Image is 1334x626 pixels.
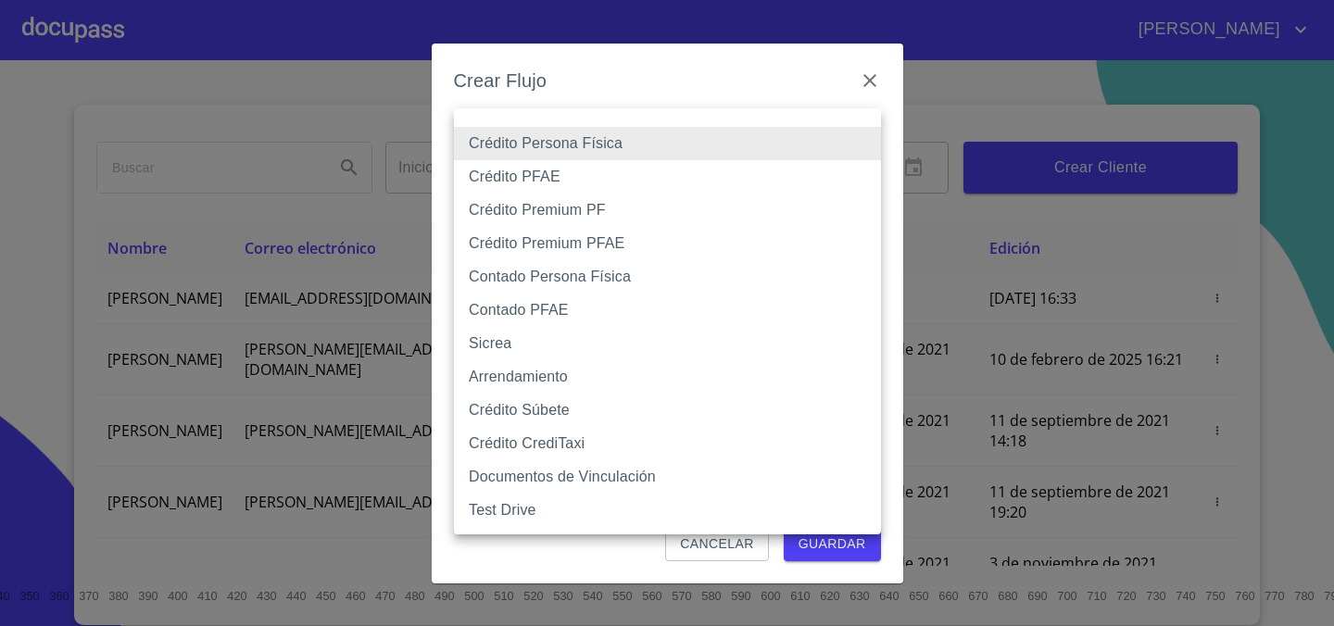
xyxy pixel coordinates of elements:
li: None [454,116,881,127]
li: Crédito Premium PF [454,194,881,227]
li: Documentos de Vinculación [454,460,881,494]
li: Crédito Persona Física [454,127,881,160]
li: Contado PFAE [454,294,881,327]
li: Contado Persona Física [454,260,881,294]
li: Crédito Premium PFAE [454,227,881,260]
li: Crédito Súbete [454,394,881,427]
li: Crédito CrediTaxi [454,427,881,460]
li: Sicrea [454,327,881,360]
li: Crédito PFAE [454,160,881,194]
li: Arrendamiento [454,360,881,394]
li: Test Drive [454,494,881,527]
